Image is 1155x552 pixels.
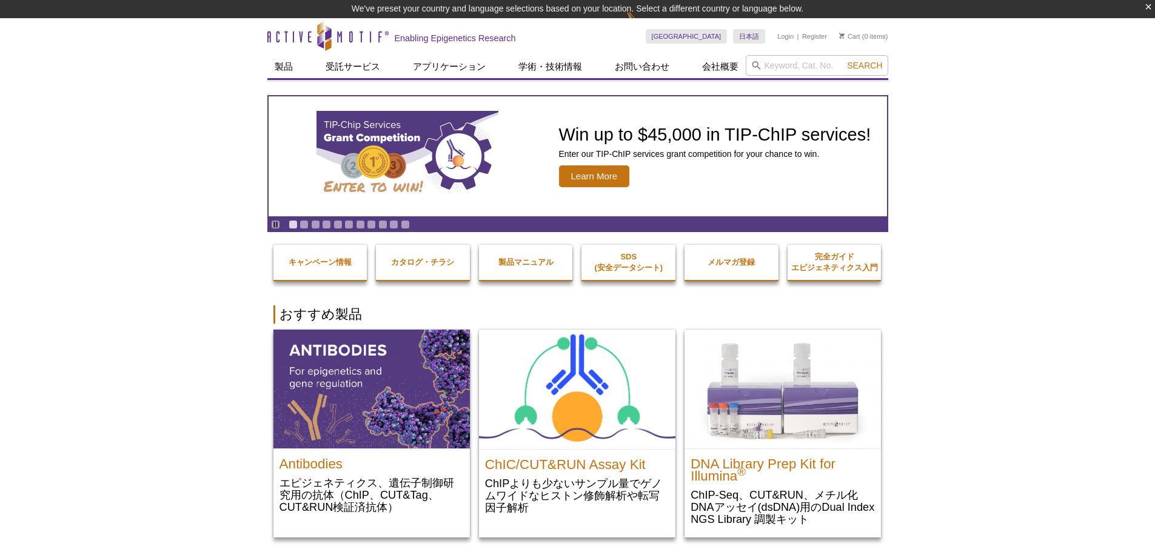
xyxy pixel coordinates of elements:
strong: カタログ・チラシ [391,258,454,267]
a: [GEOGRAPHIC_DATA] [646,29,728,44]
span: Search [847,61,882,70]
img: DNA Library Prep Kit for Illumina [685,330,881,448]
input: Keyword, Cat. No. [746,55,888,76]
p: ChIPよりも少ないサンプル量でゲノムワイドなヒストン修飾解析や転写因子解析 [485,477,669,514]
a: 製品マニュアル [479,245,573,280]
li: (0 items) [839,29,888,44]
a: TIP-ChIP Services Grant Competition Win up to $45,000 in TIP-ChIP services! Enter our TIP-ChIP se... [269,96,887,216]
a: メルマガ登録 [685,245,778,280]
p: Enter our TIP-ChIP services grant competition for your chance to win. [559,148,871,159]
h2: Enabling Epigenetics Research [395,33,516,44]
strong: キャンペーン情報 [289,258,352,267]
sup: ® [737,465,746,478]
a: Go to slide 8 [367,220,376,229]
strong: 製品マニュアル [498,258,554,267]
a: 製品 [267,55,300,78]
a: カタログ・チラシ [376,245,470,280]
a: Go to slide 6 [344,220,353,229]
strong: SDS (安全データシート) [594,252,663,272]
a: お問い合わせ [608,55,677,78]
a: Register [802,32,827,41]
a: Go to slide 3 [311,220,320,229]
p: エピジェネティクス、遺伝子制御研究用の抗体（ChIP、CUT&Tag、CUT&RUN検証済抗体） [280,476,464,513]
img: ChIC/CUT&RUN Assay Kit [479,330,675,449]
h2: Win up to $45,000 in TIP-ChIP services! [559,125,871,144]
a: Go to slide 9 [378,220,387,229]
a: 完全ガイドエピジェネティクス入門 [788,239,882,285]
h2: Antibodies [280,452,464,470]
img: TIP-ChIP Services Grant Competition [316,111,498,202]
a: アプリケーション [406,55,493,78]
a: Go to slide 5 [333,220,343,229]
a: 学術・技術情報 [511,55,589,78]
a: Cart [839,32,860,41]
a: All Antibodies Antibodies エピジェネティクス、遺伝子制御研究用の抗体（ChIP、CUT&Tag、CUT&RUN検証済抗体） [273,330,470,525]
h2: おすすめ製品 [273,305,882,324]
article: TIP-ChIP Services Grant Competition [269,96,887,216]
a: Login [777,32,794,41]
a: Go to slide 11 [401,220,410,229]
a: 受託サービス [318,55,387,78]
strong: メルマガ登録 [708,258,755,267]
a: 日本語 [733,29,765,44]
a: Go to slide 1 [289,220,298,229]
h2: ChIC/CUT&RUN Assay Kit [485,453,669,471]
a: 会社概要 [695,55,746,78]
a: DNA Library Prep Kit for Illumina DNA Library Prep Kit for Illumina® ChIP-Seq、CUT&RUN、メチル化DNAアッセイ... [685,330,881,537]
a: SDS(安全データシート) [581,239,675,285]
a: ChIC/CUT&RUN Assay Kit ChIC/CUT&RUN Assay Kit ChIPよりも少ないサンプル量でゲノムワイドなヒストン修飾解析や転写因子解析 [479,330,675,526]
img: Your Cart [839,33,845,39]
img: Change Here [626,9,658,38]
h2: DNA Library Prep Kit for Illumina [691,452,875,482]
strong: 完全ガイド エピジェネティクス入門 [791,252,878,272]
a: Go to slide 4 [322,220,331,229]
button: Search [843,60,886,71]
a: キャンペーン情報 [273,245,367,280]
a: Go to slide 2 [300,220,309,229]
span: Learn More [559,165,630,187]
p: ChIP-Seq、CUT&RUN、メチル化DNAアッセイ(dsDNA)用のDual Index NGS Library 調製キット [691,488,875,525]
li: | [797,29,799,44]
a: Go to slide 10 [389,220,398,229]
img: All Antibodies [273,330,470,448]
a: Toggle autoplay [271,220,280,229]
a: Go to slide 7 [356,220,365,229]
